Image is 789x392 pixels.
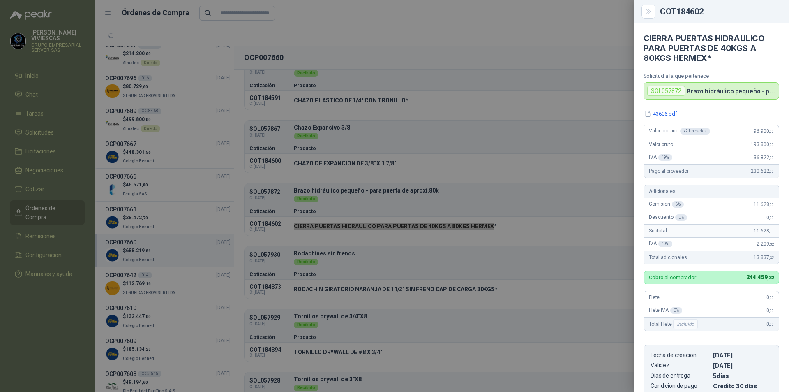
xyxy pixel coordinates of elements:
[658,241,673,247] div: 19 %
[751,168,774,174] span: 230.622
[769,308,774,313] span: ,00
[769,216,774,220] span: ,00
[647,86,685,96] div: SOL057872
[672,201,684,208] div: 6 %
[670,307,682,314] div: 0 %
[649,307,682,314] span: Flete IVA
[651,352,710,359] p: Fecha de creación
[754,202,774,207] span: 11.628
[651,372,710,379] p: Días de entrega
[644,185,779,198] div: Adicionales
[651,362,710,369] p: Validez
[649,295,660,300] span: Flete
[751,141,774,147] span: 193.800
[673,319,698,329] div: Incluido
[769,202,774,207] span: ,00
[713,362,772,369] p: [DATE]
[754,228,774,234] span: 11.628
[754,155,774,160] span: 36.822
[769,242,774,246] span: ,32
[766,308,774,313] span: 0
[675,214,687,221] div: 0 %
[649,168,689,174] span: Pago al proveedor
[713,372,772,379] p: 5 dias
[644,33,779,63] h4: CIERRA PUERTAS HIDRAULICO PARA PUERTAS DE 40KGS A 80KGS HERMEX*
[769,155,774,160] span: ,00
[769,322,774,327] span: ,00
[766,215,774,220] span: 0
[649,128,710,135] span: Valor unitario
[687,88,775,95] p: Brazo hidráulico pequeño - para puerta de aproxi.80k
[644,73,779,79] p: Solicitud a la que pertenece
[649,201,684,208] span: Comisión
[757,241,774,247] span: 2.209
[713,383,772,390] p: Crédito 30 días
[754,128,774,134] span: 96.900
[649,319,699,329] span: Total Flete
[680,128,710,135] div: x 2 Unidades
[769,169,774,174] span: ,00
[766,321,774,327] span: 0
[658,154,673,161] div: 19 %
[651,383,710,390] p: Condición de pago
[766,295,774,300] span: 0
[649,241,672,247] span: IVA
[649,154,672,161] span: IVA
[746,274,774,281] span: 244.459
[754,255,774,260] span: 13.837
[660,7,779,16] div: COT184602
[769,142,774,147] span: ,00
[713,352,772,359] p: [DATE]
[649,228,667,234] span: Subtotal
[649,275,696,280] p: Cobro al comprador
[769,255,774,260] span: ,32
[644,109,678,118] button: 43606.pdf
[769,295,774,300] span: ,00
[769,129,774,134] span: ,00
[649,141,673,147] span: Valor bruto
[767,275,774,281] span: ,32
[644,7,653,16] button: Close
[644,251,779,264] div: Total adicionales
[769,229,774,233] span: ,00
[649,214,687,221] span: Descuento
